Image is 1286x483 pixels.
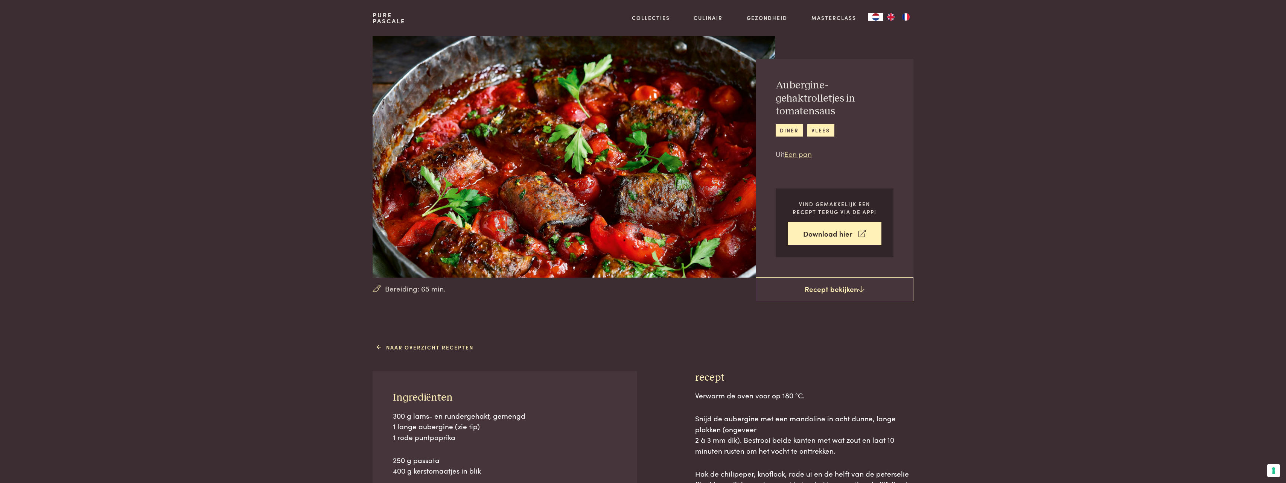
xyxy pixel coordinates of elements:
[632,14,670,22] a: Collecties
[695,413,896,434] span: Snijd de aubergine met een mandoline in acht dunne, lange plakken (ongeveer
[776,149,893,159] p: Uit
[393,465,481,475] span: 400 g kerstomaatjes in blik
[695,390,805,400] span: Verwarm de oven voor op 180 °C.
[811,14,856,22] a: Masterclass
[868,13,883,21] div: Language
[385,283,446,294] span: Bereiding: 65 min.
[898,13,913,21] a: FR
[377,343,473,351] a: Naar overzicht recepten
[373,12,405,24] a: PurePascale
[695,371,913,384] h3: recept
[747,14,787,22] a: Gezondheid
[883,13,898,21] a: EN
[784,149,812,159] a: Een pan
[776,124,803,137] a: diner
[776,79,893,118] h2: Aubergine-gehaktrolletjes in tomatensaus
[807,124,834,137] a: vlees
[694,14,723,22] a: Culinair
[393,410,525,421] span: 300 g lams- en rundergehakt, gemengd
[756,277,913,301] a: Recept bekijken
[393,455,440,465] span: 250 g passata
[883,13,913,21] ul: Language list
[868,13,913,21] aside: Language selected: Nederlands
[1267,464,1280,477] button: Uw voorkeuren voor toestemming voor trackingtechnologieën
[788,200,881,216] p: Vind gemakkelijk een recept terug via de app!
[393,421,480,431] span: 1 lange aubergine (zie tip)
[393,392,453,403] span: Ingrediënten
[788,222,881,246] a: Download hier
[393,432,455,442] span: 1 rode puntpaprika
[868,13,883,21] a: NL
[695,434,894,456] span: 2 à 3 mm dik). Bestrooi beide kanten met wat zout en laat 10 minuten rusten om het vocht te ontt...
[373,36,775,278] img: Aubergine-gehaktrolletjes in tomatensaus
